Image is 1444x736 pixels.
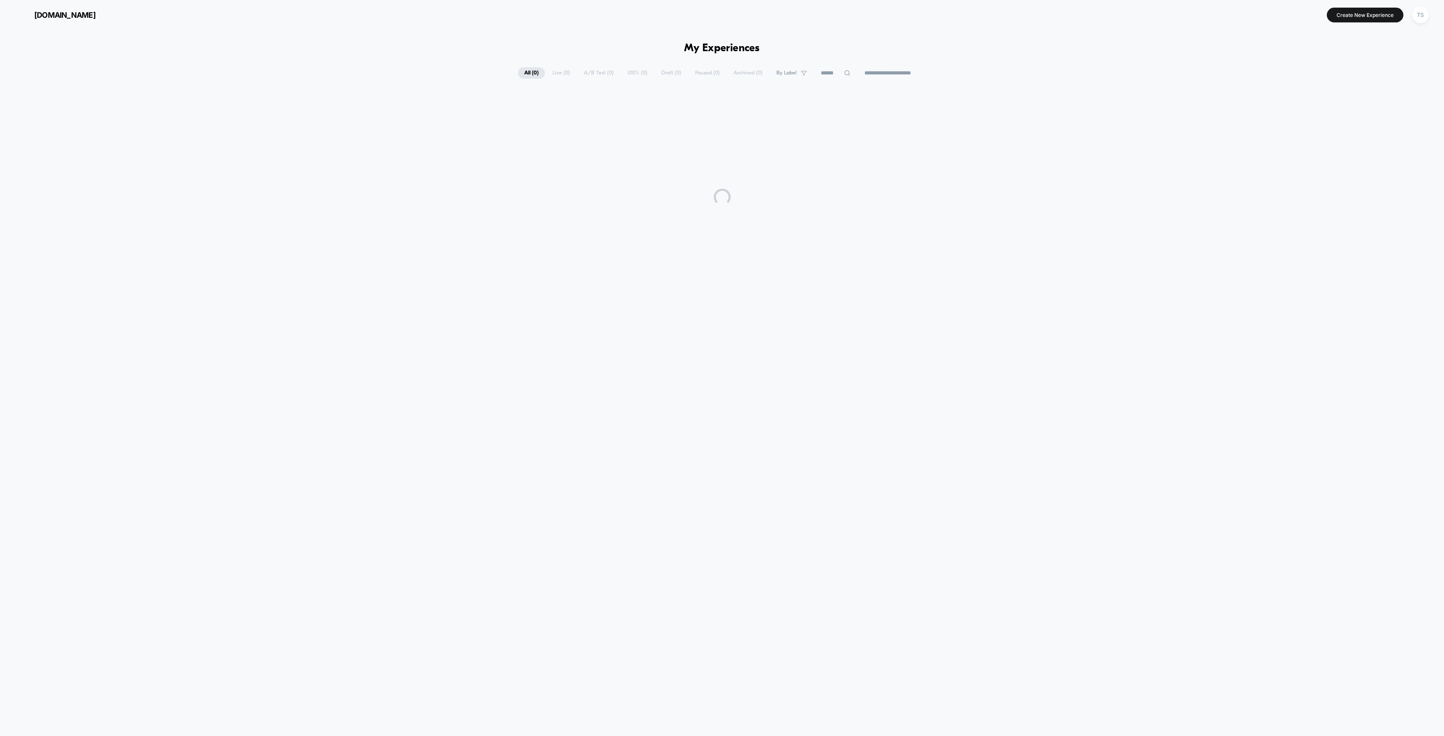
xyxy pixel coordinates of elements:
button: [DOMAIN_NAME] [13,8,98,22]
h1: My Experiences [684,42,760,55]
div: TS [1412,7,1429,23]
span: All ( 0 ) [518,67,545,79]
span: By Label [776,70,797,76]
button: Create New Experience [1327,8,1403,22]
span: [DOMAIN_NAME] [34,11,96,19]
button: TS [1410,6,1431,24]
